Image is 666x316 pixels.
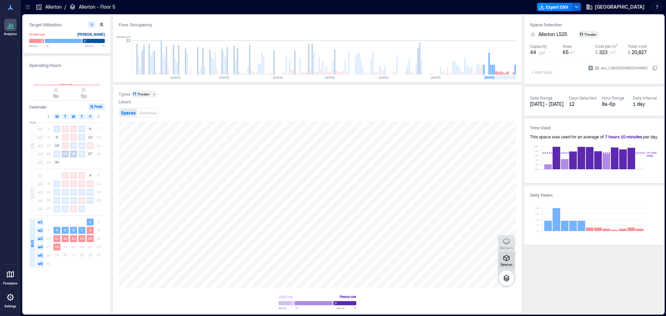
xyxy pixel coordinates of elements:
[88,143,92,147] text: 20
[55,114,59,119] span: M
[85,44,105,48] span: Above %
[578,31,607,38] button: Theater
[535,163,539,166] tspan: 2h
[29,143,35,150] span: JUN
[97,114,100,119] span: S
[37,159,44,166] span: w5
[336,306,356,310] span: Above %
[37,142,44,149] span: w3
[80,181,84,186] text: 10
[80,152,84,156] text: 26
[37,252,44,259] span: w5
[139,110,157,115] span: Heatmap
[37,126,44,133] span: w1
[530,43,547,49] div: Capacity
[71,152,76,156] text: 25
[152,92,156,96] div: 1
[530,95,553,101] div: Date Range
[88,152,92,156] text: 27
[55,236,59,240] text: 11
[530,49,536,56] span: 44
[37,244,44,250] span: w4
[530,191,658,198] h3: Daily Peaks
[80,135,84,139] text: 12
[37,227,44,234] span: w2
[64,173,66,177] text: 1
[48,114,50,119] span: S
[539,50,545,55] span: ppl
[602,101,627,108] div: 8a - 6p
[29,44,49,48] span: Below %
[71,198,76,202] text: 23
[119,21,516,28] div: Floor Occupancy
[63,143,67,147] text: 17
[65,3,66,10] p: /
[485,76,494,79] text: [DATE]
[53,93,59,99] span: 8a
[279,293,293,300] div: Light use
[279,306,298,310] span: Below %
[80,143,84,147] text: 19
[569,95,596,101] div: Days Selected
[55,160,59,164] text: 30
[88,198,92,202] text: 25
[535,212,539,215] tspan: 15
[498,235,515,252] button: Sensors
[605,134,642,139] span: 7 hours 10 minutes
[29,31,45,38] div: Underuse
[55,245,59,249] text: 18
[535,149,539,153] tspan: 8h
[89,127,91,131] text: 6
[633,95,657,101] div: Data Interval
[137,92,150,96] div: Theater
[530,124,658,131] h3: Time Used
[81,228,83,232] text: 7
[37,219,44,225] span: w1
[119,99,131,104] div: Labels
[535,218,539,221] tspan: 10
[55,152,59,156] text: 23
[530,49,560,56] button: 44 ppl
[5,304,16,308] p: Settings
[379,76,388,79] text: [DATE]
[595,43,617,49] div: Cost per m²
[71,135,76,139] text: 11
[37,180,44,187] span: w2
[501,262,512,266] p: Spaces
[63,135,67,139] text: 10
[56,135,58,139] text: 9
[88,236,92,240] text: 15
[2,289,19,310] a: Settings
[220,76,229,79] text: [DATE]
[2,17,19,38] a: Analytics
[535,154,539,157] tspan: 6h
[63,198,67,202] text: 22
[80,236,84,240] text: 14
[37,205,44,212] span: w5
[535,206,539,210] tspan: 20
[89,228,91,232] text: 8
[55,198,59,202] text: 21
[71,206,76,211] text: 30
[81,93,87,99] span: 6p
[121,110,136,115] span: Spaces
[37,151,44,157] span: w4
[628,43,647,49] div: Total cost
[584,32,598,37] div: Theater
[535,158,539,162] tspan: 4h
[37,260,44,267] span: w6
[538,31,575,38] button: Allerton L525
[609,50,616,55] span: / m²
[340,293,356,300] div: Heavy use
[88,181,92,186] text: 11
[563,49,569,55] span: 65
[4,32,17,36] p: Analytics
[88,190,92,194] text: 18
[1,266,20,288] a: Floorplans
[55,190,59,194] text: 14
[80,206,84,211] text: 31
[71,143,76,147] text: 18
[56,127,58,131] text: 2
[29,120,36,125] span: 2025
[530,21,658,28] h3: Space Selection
